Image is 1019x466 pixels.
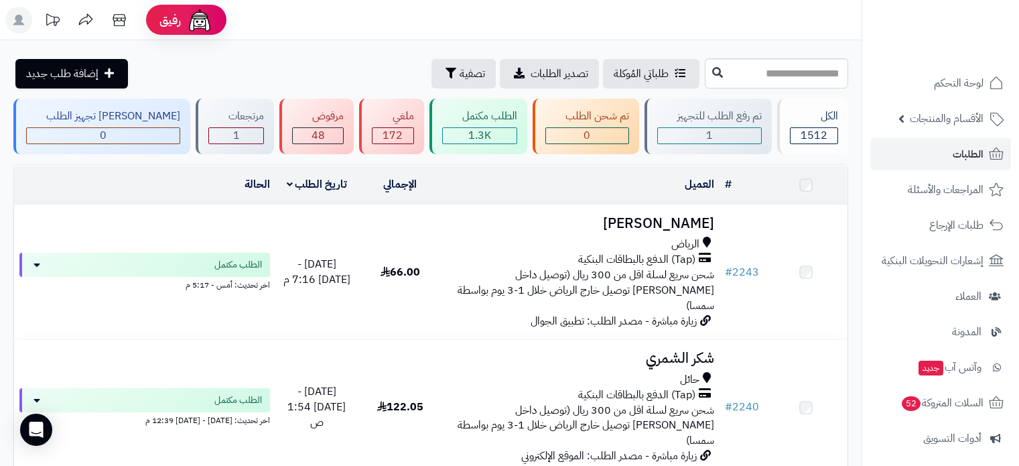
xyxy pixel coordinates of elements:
a: وآتس آبجديد [870,351,1011,384]
span: طلباتي المُوكلة [614,66,669,82]
span: # [725,264,732,280]
a: طلبات الإرجاع [870,209,1011,241]
span: 0 [100,127,107,143]
a: تصدير الطلبات [500,59,599,89]
a: لوحة التحكم [870,67,1011,99]
div: الكل [790,109,838,124]
div: ملغي [372,109,413,124]
div: تم رفع الطلب للتجهيز [657,109,762,124]
span: العملاء [955,287,981,306]
span: جديد [919,361,943,375]
span: الطلبات [953,145,983,164]
a: الطلب مكتمل 1.3K [427,99,530,154]
span: (Tap) الدفع بالبطاقات البنكية [578,388,695,403]
div: الطلب مكتمل [442,109,517,124]
span: تصفية [460,66,485,82]
div: مرتجعات [208,109,264,124]
span: 1512 [801,127,827,143]
a: # [725,176,732,192]
span: زيارة مباشرة - مصدر الطلب: الموقع الإلكتروني [521,448,697,464]
button: تصفية [431,59,496,89]
div: 0 [546,128,628,143]
a: الحالة [245,176,270,192]
a: العميل [685,176,714,192]
span: الأقسام والمنتجات [910,109,983,128]
a: [PERSON_NAME] تجهيز الطلب 0 [11,99,193,154]
span: حائل [680,372,699,388]
div: 0 [27,128,180,143]
span: 52 [902,396,921,412]
span: طلبات الإرجاع [929,216,983,235]
span: (Tap) الدفع بالبطاقات البنكية [578,252,695,268]
div: [PERSON_NAME] تجهيز الطلب [26,109,180,124]
span: شحن سريع لسلة اقل من 300 ريال (توصيل داخل [PERSON_NAME] توصيل خارج الرياض خلال 1-3 يوم بواسطة سمسا) [458,267,714,314]
span: # [725,399,732,415]
span: 1.3K [468,127,491,143]
span: الرياض [671,237,699,252]
div: Open Intercom Messenger [20,414,52,446]
a: الكل1512 [774,99,851,154]
a: إشعارات التحويلات البنكية [870,245,1011,277]
a: تاريخ الطلب [287,176,348,192]
a: ملغي 172 [356,99,426,154]
span: رفيق [159,12,181,28]
span: شحن سريع لسلة اقل من 300 ريال (توصيل داخل [PERSON_NAME] توصيل خارج الرياض خلال 1-3 يوم بواسطة سمسا) [458,402,714,449]
span: 0 [584,127,590,143]
div: 1290 [443,128,517,143]
a: مرفوض 48 [277,99,356,154]
span: الطلب مكتمل [214,258,262,272]
div: اخر تحديث: [DATE] - [DATE] 12:39 م [19,412,270,426]
span: 48 [312,127,325,143]
h3: شكر الشمري [447,351,714,366]
a: #2243 [725,264,759,280]
span: 1 [233,127,240,143]
span: تصدير الطلبات [531,66,588,82]
div: اخر تحديث: أمس - 5:17 م [19,277,270,291]
div: 1 [209,128,263,143]
span: الطلب مكتمل [214,394,262,407]
a: المراجعات والأسئلة [870,174,1011,206]
span: إشعارات التحويلات البنكية [882,251,983,270]
a: تحديثات المنصة [36,7,69,37]
a: إضافة طلب جديد [15,59,128,89]
span: وآتس آب [917,358,981,377]
span: أدوات التسويق [923,429,981,448]
span: المدونة [952,323,981,341]
span: 122.05 [377,399,423,415]
div: مرفوض [292,109,344,124]
span: [DATE] - [DATE] 1:54 ص [287,384,346,430]
span: زيارة مباشرة - مصدر الطلب: تطبيق الجوال [531,313,697,329]
a: تم رفع الطلب للتجهيز 1 [642,99,774,154]
a: مرتجعات 1 [193,99,277,154]
img: logo-2.png [928,30,1006,58]
a: الطلبات [870,138,1011,170]
div: 48 [293,128,343,143]
span: 66.00 [381,264,420,280]
a: المدونة [870,316,1011,348]
div: 172 [372,128,413,143]
a: #2240 [725,399,759,415]
a: أدوات التسويق [870,422,1011,455]
div: 1 [658,128,761,143]
span: [DATE] - [DATE] 7:16 م [283,256,350,288]
a: تم شحن الطلب 0 [530,99,642,154]
a: طلباتي المُوكلة [603,59,699,89]
img: ai-face.png [186,7,213,34]
h3: [PERSON_NAME] [447,216,714,231]
a: الإجمالي [383,176,417,192]
span: السلات المتروكة [900,394,983,412]
div: تم شحن الطلب [545,109,629,124]
a: السلات المتروكة52 [870,387,1011,419]
span: لوحة التحكم [934,74,983,93]
span: 172 [383,127,403,143]
span: المراجعات والأسئلة [908,180,983,199]
span: إضافة طلب جديد [26,66,98,82]
a: العملاء [870,280,1011,312]
span: 1 [706,127,713,143]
